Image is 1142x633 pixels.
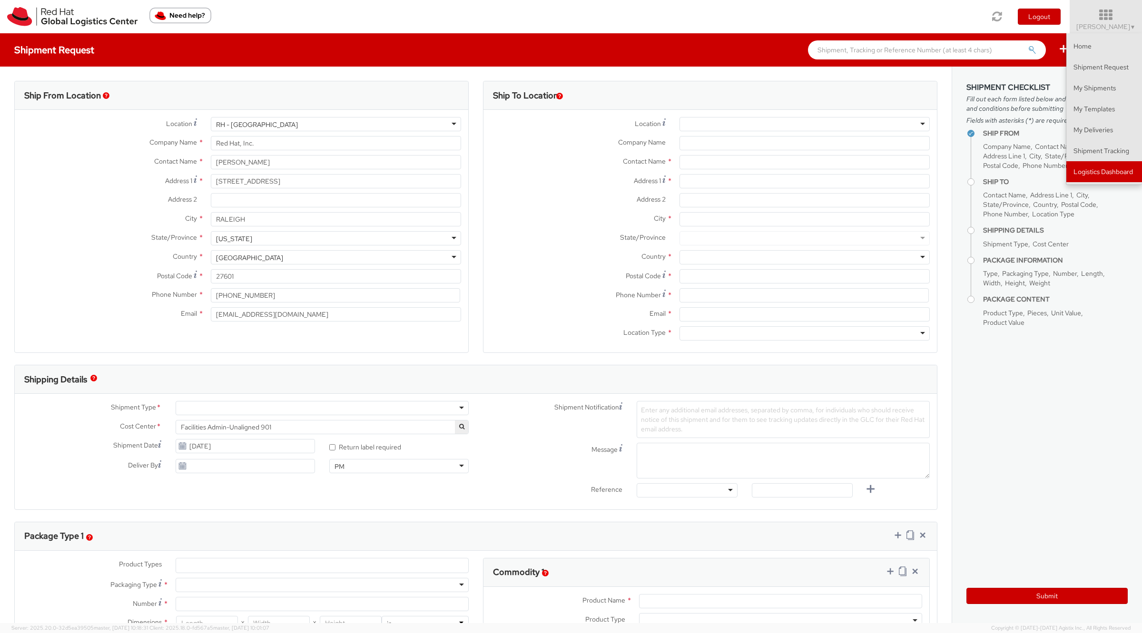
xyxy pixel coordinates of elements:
[641,406,925,433] span: Enter any additional email addresses, separated by comma, for individuals who should receive noti...
[1002,269,1049,278] span: Packaging Type
[493,567,544,577] h3: Commodity 1
[94,624,148,631] span: master, [DATE] 10:18:31
[152,290,197,299] span: Phone Number
[24,91,101,100] h3: Ship From Location
[1066,119,1142,140] a: My Deliveries
[128,618,162,626] span: Dimensions
[634,176,661,185] span: Address 1
[166,119,192,128] span: Location
[310,616,320,630] span: X
[620,233,666,242] span: State/Province
[635,119,661,128] span: Location
[983,152,1025,160] span: Address Line 1
[149,624,269,631] span: Client: 2025.18.0-fd567a5
[1076,191,1088,199] span: City
[119,560,162,568] span: Product Types
[983,161,1018,170] span: Postal Code
[1066,98,1142,119] a: My Templates
[626,272,661,280] span: Postal Code
[983,130,1128,137] h4: Ship From
[1029,279,1050,287] span: Weight
[618,138,666,146] span: Company Name
[554,402,619,412] span: Shipment Notification
[1081,269,1103,278] span: Length
[173,252,197,261] span: Country
[966,588,1128,604] button: Submit
[176,616,238,630] input: Length
[248,616,310,630] input: Width
[1027,309,1047,317] span: Pieces
[983,227,1128,234] h4: Shipping Details
[641,252,666,261] span: Country
[983,240,1028,248] span: Shipment Type
[168,195,197,204] span: Address 2
[176,420,469,434] span: Facilities Admin-Unaligned 901
[654,214,666,223] span: City
[320,616,382,630] input: Height
[1061,200,1096,209] span: Postal Code
[1029,152,1041,160] span: City
[1066,36,1142,57] a: Home
[983,210,1028,218] span: Phone Number
[111,402,156,413] span: Shipment Type
[11,624,148,631] span: Server: 2025.20.0-32d5ea39505
[157,272,192,280] span: Postal Code
[983,191,1026,199] span: Contact Name
[216,234,252,243] div: [US_STATE]
[1033,200,1057,209] span: Country
[1033,240,1069,248] span: Cost Center
[1066,140,1142,161] a: Shipment Tracking
[329,444,335,450] input: Return label required
[1023,161,1067,170] span: Phone Number
[1032,210,1074,218] span: Location Type
[983,269,998,278] span: Type
[165,176,192,185] span: Address 1
[991,624,1131,632] span: Copyright © [DATE]-[DATE] Agistix Inc., All Rights Reserved
[329,441,403,452] label: Return label required
[213,624,269,631] span: master, [DATE] 10:01:07
[113,440,158,450] span: Shipment Date
[983,309,1023,317] span: Product Type
[983,257,1128,264] h4: Package Information
[493,91,558,100] h3: Ship To Location
[1066,57,1142,78] a: Shipment Request
[1005,279,1025,287] span: Height
[1045,152,1091,160] span: State/Province
[238,616,248,630] span: X
[623,328,666,337] span: Location Type
[14,45,94,55] h4: Shipment Request
[149,138,197,146] span: Company Name
[983,279,1001,287] span: Width
[582,596,625,604] span: Product Name
[983,200,1029,209] span: State/Province
[1035,142,1078,151] span: Contact Name
[1076,22,1136,31] span: [PERSON_NAME]
[7,7,138,26] img: rh-logistics-00dfa346123c4ec078e1.svg
[1018,9,1061,25] button: Logout
[983,142,1031,151] span: Company Name
[637,195,666,204] span: Address 2
[966,94,1128,113] span: Fill out each form listed below and agree to the terms and conditions before submitting
[1066,161,1142,182] a: Logistics Dashboard
[966,116,1128,125] span: Fields with asterisks (*) are required
[585,615,625,623] span: Product Type
[216,253,283,263] div: [GEOGRAPHIC_DATA]
[966,83,1128,92] h3: Shipment Checklist
[591,445,618,454] span: Message
[181,423,463,431] span: Facilities Admin-Unaligned 901
[335,462,345,471] div: PM
[120,421,156,432] span: Cost Center
[181,309,197,318] span: Email
[591,485,622,494] span: Reference
[110,580,157,589] span: Packaging Type
[151,233,197,242] span: State/Province
[983,178,1128,185] h4: Ship To
[1066,78,1142,98] a: My Shipments
[983,296,1128,303] h4: Package Content
[1051,309,1081,317] span: Unit Value
[24,531,84,541] h3: Package Type 1
[650,309,666,318] span: Email
[149,8,211,23] button: Need help?
[216,120,298,129] div: RH - [GEOGRAPHIC_DATA]
[185,214,197,223] span: City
